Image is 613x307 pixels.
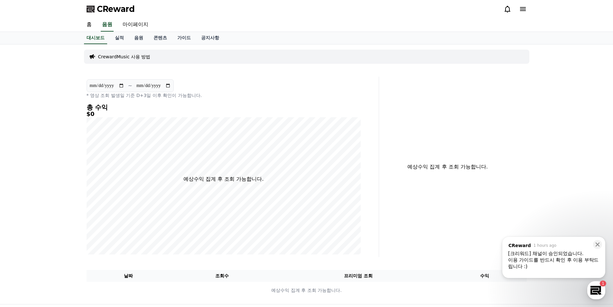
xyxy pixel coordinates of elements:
[183,175,264,183] p: 예상수익 집계 후 조회 가능합니다.
[97,4,135,14] span: CReward
[274,270,443,282] th: 프리미엄 조회
[110,32,129,44] a: 실적
[148,32,172,44] a: 콘텐츠
[129,32,148,44] a: 음원
[196,32,224,44] a: 공지사항
[128,82,132,90] p: ~
[101,18,114,32] a: 음원
[98,53,151,60] a: CrewardMusic 사용 방법
[87,4,135,14] a: CReward
[117,18,153,32] a: 마이페이지
[87,92,361,99] p: * 영상 조회 발생일 기준 D+3일 이후 확인이 가능합니다.
[87,111,361,117] h5: $0
[87,104,361,111] h4: 총 수익
[87,270,171,282] th: 날짜
[443,270,527,282] th: 수익
[170,270,274,282] th: 조회수
[87,287,526,294] p: 예상수익 집계 후 조회 가능합니다.
[172,32,196,44] a: 가이드
[84,32,107,44] a: 대시보드
[81,18,97,32] a: 홈
[384,163,511,171] p: 예상수익 집계 후 조회 가능합니다.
